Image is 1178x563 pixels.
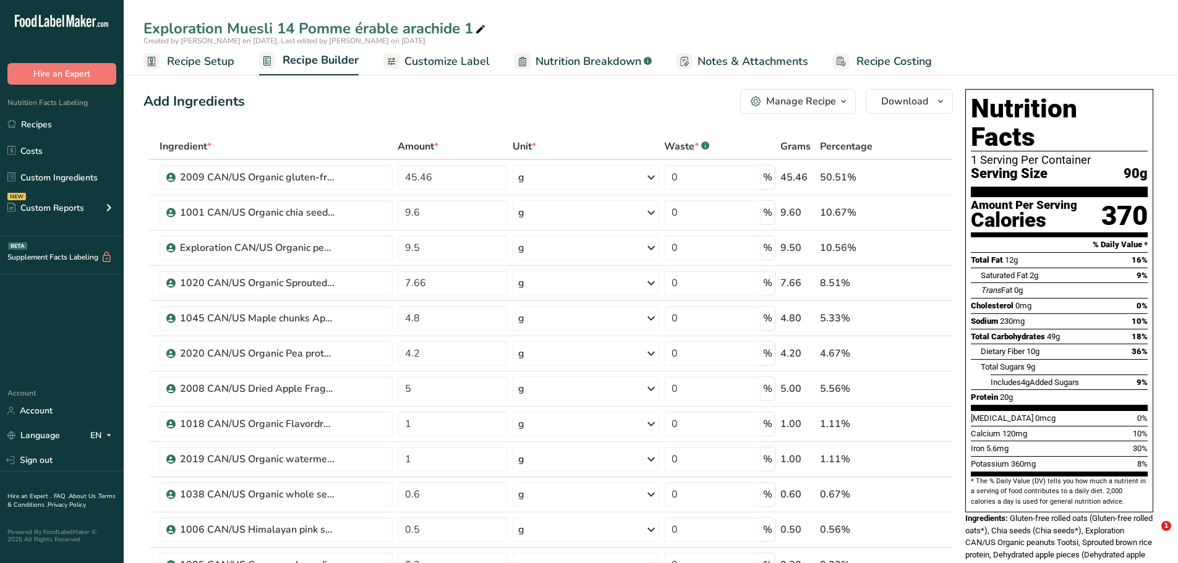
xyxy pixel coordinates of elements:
[143,36,425,46] span: Created by [PERSON_NAME] on [DATE], Last edited by [PERSON_NAME] on [DATE]
[7,425,60,446] a: Language
[259,46,359,76] a: Recipe Builder
[90,428,116,443] div: EN
[780,381,816,396] div: 5.00
[1101,200,1148,232] div: 370
[1133,429,1148,438] span: 10%
[1015,301,1031,310] span: 0mg
[180,487,335,502] div: 1038 CAN/US Organic whole sesame seeds Tootsi
[971,332,1045,341] span: Total Carbohydrates
[8,242,27,250] div: BETA
[180,452,335,467] div: 2019 CAN/US Organic watermelon seeds Smirks + FCEN
[991,378,1079,387] span: Includes Added Sugars
[1035,413,1056,423] span: 0mcg
[518,487,524,502] div: g
[1137,459,1148,468] span: 8%
[180,311,335,326] div: 1045 CAN/US Maple chunks Appalaches Nature + USDA
[971,211,1077,229] div: Calories
[518,170,524,185] div: g
[1005,255,1018,265] span: 12g
[698,53,808,70] span: Notes & Attachments
[1132,332,1148,341] span: 18%
[518,381,524,396] div: g
[1137,378,1148,387] span: 9%
[971,95,1148,151] h1: Nutrition Facts
[1026,347,1039,356] span: 10g
[971,413,1033,423] span: [MEDICAL_DATA]
[7,492,116,509] a: Terms & Conditions .
[180,381,335,396] div: 2008 CAN/US Dried Apple Fragments Tree Top
[514,48,652,75] a: Nutrition Breakdown
[986,444,1009,453] span: 5.6mg
[1000,392,1013,402] span: 20g
[971,459,1009,468] span: Potassium
[1137,413,1148,423] span: 0%
[664,139,709,154] div: Waste
[1026,362,1035,371] span: 9g
[7,528,116,543] div: Powered By FoodLabelMaker © 2025 All Rights Reserved
[866,89,953,114] button: Download
[820,452,894,467] div: 1.11%
[820,170,894,185] div: 50.51%
[740,89,856,114] button: Manage Recipe
[981,362,1025,371] span: Total Sugars
[180,205,335,220] div: 1001 CAN/US Organic chia seeds Tootsi + FCEN
[820,487,894,502] div: 0.67%
[820,346,894,361] div: 4.67%
[981,286,1012,295] span: Fat
[981,286,1001,295] i: Trans
[1132,255,1148,265] span: 16%
[1161,521,1171,531] span: 1
[1132,316,1148,326] span: 10%
[820,311,894,326] div: 5.33%
[820,417,894,431] div: 1.11%
[383,48,490,75] a: Customize Label
[780,522,816,537] div: 0.50
[180,417,335,431] div: 1018 CAN/US Organic Flavordry Natural Maple Flavor Flavorcan
[965,514,1008,523] span: Ingredients:
[180,346,335,361] div: 2020 CAN/US Organic Pea protein crisps PURIS
[820,205,894,220] div: 10.67%
[143,17,488,40] div: Exploration Muesli 14 Pomme érable arachide 1
[518,522,524,537] div: g
[780,311,816,326] div: 4.80
[1137,271,1148,280] span: 9%
[971,166,1048,182] span: Serving Size
[1030,271,1038,280] span: 2g
[971,316,998,326] span: Sodium
[676,48,808,75] a: Notes & Attachments
[971,301,1014,310] span: Cholesterol
[820,522,894,537] div: 0.56%
[833,48,932,75] a: Recipe Costing
[283,52,359,69] span: Recipe Builder
[7,492,51,501] a: Hire an Expert .
[981,347,1025,356] span: Dietary Fiber
[180,240,335,255] div: Exploration CAN/US Organic peanuts Tootsi
[1000,316,1025,326] span: 230mg
[518,240,524,255] div: g
[398,139,438,154] span: Amount
[820,381,894,396] div: 5.56%
[856,53,932,70] span: Recipe Costing
[981,271,1028,280] span: Saturated Fat
[971,392,998,402] span: Protein
[54,492,69,501] a: FAQ .
[404,53,490,70] span: Customize Label
[1137,301,1148,310] span: 0%
[780,139,811,154] span: Grams
[780,170,816,185] div: 45.46
[971,200,1077,211] div: Amount Per Serving
[820,276,894,290] div: 8.51%
[1124,166,1148,182] span: 90g
[1011,459,1036,468] span: 360mg
[180,276,335,290] div: 1020 CAN/US Organic Sprouted brown rice protein powder Jiangxi Hengding
[1132,347,1148,356] span: 36%
[1047,332,1060,341] span: 49g
[7,201,84,214] div: Custom Reports
[971,429,1001,438] span: Calcium
[1021,378,1030,387] span: 4g
[780,276,816,290] div: 7.66
[1133,444,1148,453] span: 30%
[971,154,1148,166] div: 1 Serving Per Container
[780,205,816,220] div: 9.60
[780,487,816,502] div: 0.60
